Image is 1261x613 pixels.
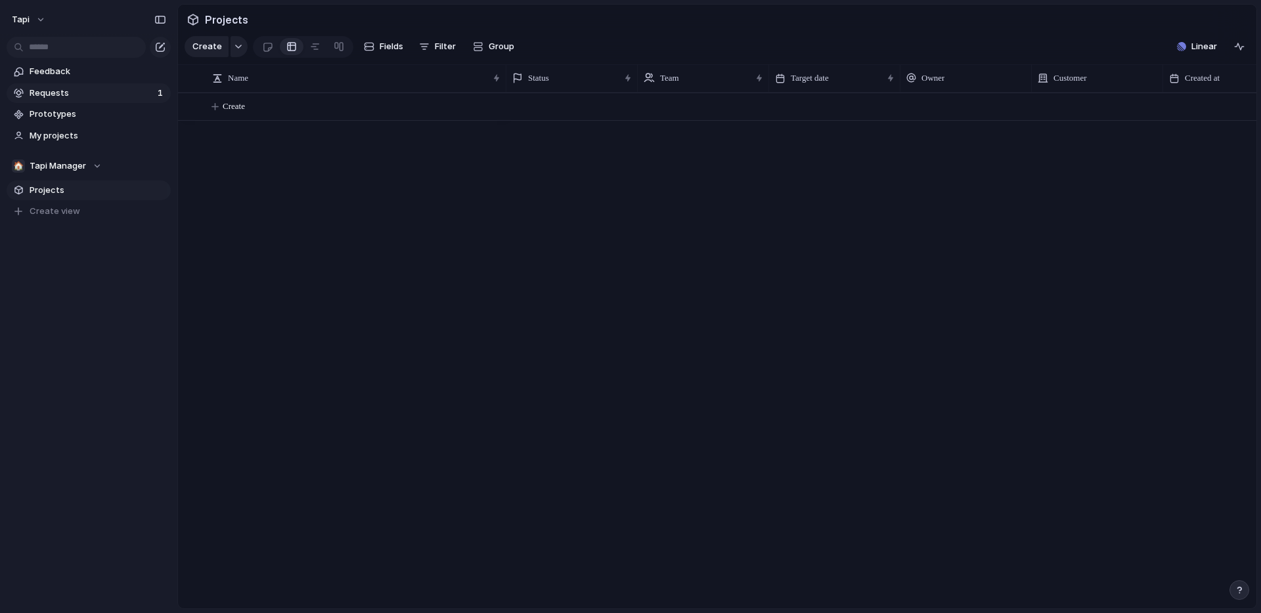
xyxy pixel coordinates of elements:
[30,87,154,100] span: Requests
[6,9,53,30] button: tapi
[30,65,166,78] span: Feedback
[30,205,80,218] span: Create view
[1185,72,1220,85] span: Created at
[30,129,166,142] span: My projects
[660,72,679,85] span: Team
[466,36,521,57] button: Group
[158,87,166,100] span: 1
[528,72,549,85] span: Status
[359,36,409,57] button: Fields
[7,126,171,146] a: My projects
[7,180,171,200] a: Projects
[30,108,166,121] span: Prototypes
[228,72,248,85] span: Name
[1172,37,1222,56] button: Linear
[12,159,25,173] div: 🏠
[7,83,171,103] a: Requests1
[380,40,403,53] span: Fields
[1191,40,1217,53] span: Linear
[1053,72,1087,85] span: Customer
[7,156,171,176] button: 🏠Tapi Manager
[185,36,229,57] button: Create
[414,36,461,57] button: Filter
[489,40,514,53] span: Group
[192,40,222,53] span: Create
[30,159,86,173] span: Tapi Manager
[7,104,171,124] a: Prototypes
[202,8,251,32] span: Projects
[30,184,166,197] span: Projects
[435,40,456,53] span: Filter
[7,62,171,81] a: Feedback
[223,100,245,113] span: Create
[7,201,171,221] button: Create view
[921,72,944,85] span: Owner
[12,13,30,26] span: tapi
[791,72,829,85] span: Target date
